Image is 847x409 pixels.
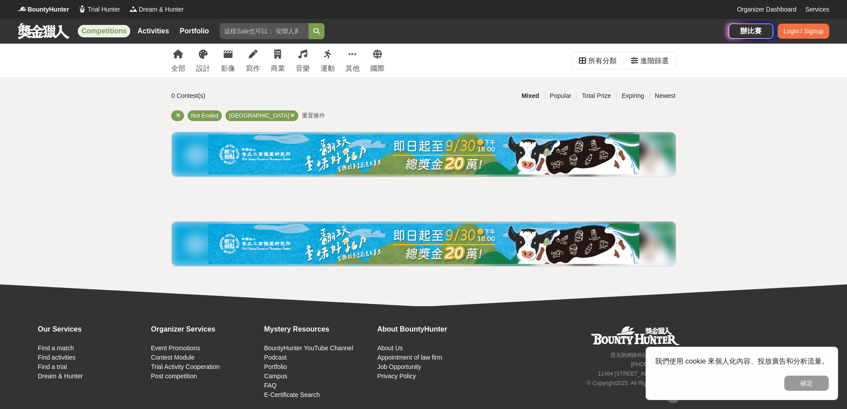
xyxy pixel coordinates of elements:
div: Newest [650,88,681,104]
small: 恩克斯網路科技股份有限公司 [610,352,680,358]
a: E-Certificate Search [264,391,320,398]
a: Event Promotions [151,344,200,352]
img: Logo [78,4,87,13]
a: Competitions [78,25,130,37]
a: Activities [134,25,173,37]
a: Find a match [38,344,74,352]
a: Podcast [264,354,287,361]
img: Logo [129,4,138,13]
a: Services [805,5,829,14]
div: 影像 [221,63,235,74]
a: LogoBountyHunter [18,5,69,14]
div: 其他 [345,63,360,74]
a: About Us [377,344,403,352]
div: Login / Signup [778,24,829,39]
div: 全部 [171,63,185,74]
span: Dream & Hunter [139,5,184,14]
a: BountyHunter YouTube Channel [264,344,353,352]
a: Find activities [38,354,76,361]
a: Post competition [151,373,197,380]
a: 其他 [345,44,360,77]
a: LogoTrial Hunter [78,5,120,14]
a: Job Opportunity [377,363,421,370]
a: Campus [264,373,287,380]
div: Mystery Resources [264,324,373,335]
span: 我們使用 cookie 來個人化內容、投放廣告和分析流量。 [655,357,829,365]
span: [GEOGRAPHIC_DATA] [229,112,289,119]
a: 辦比賽 [729,24,773,39]
img: Logo [18,4,27,13]
a: Trial Activity Cooperation [151,363,219,370]
a: 商業 [271,44,285,77]
a: Appointment of law firm [377,354,442,361]
small: 11494 [STREET_ADDRESS] 3 樓 [598,371,680,377]
div: 運動 [321,63,335,74]
small: © Copyright 2025 . All Rights Reserved. [587,380,680,386]
div: Our Services [38,324,146,335]
a: Contest Module [151,354,194,361]
div: Mixed [516,88,545,104]
div: 進階篩選 [640,52,669,70]
a: 設計 [196,44,210,77]
div: Total Prize [577,88,616,104]
img: 11b6bcb1-164f-4f8f-8046-8740238e410a.jpg [208,224,639,264]
span: Trial Hunter [88,5,120,14]
div: Organizer Services [151,324,259,335]
small: [PHONE_NUMBER] [631,361,680,368]
a: 運動 [321,44,335,77]
div: Expiring [616,88,650,104]
a: 國際 [370,44,385,77]
div: 國際 [370,63,385,74]
div: 寫作 [246,63,260,74]
div: 0 Contest(s) [172,88,339,104]
div: Popular [545,88,577,104]
a: Privacy Policy [377,373,416,380]
span: Not Ended [191,112,218,119]
input: 這樣Sale也可以： 安聯人壽創意銷售法募集 [220,23,309,39]
a: Organizer Dashboard [737,5,796,14]
div: About BountyHunter [377,324,486,335]
a: Dream & Hunter [38,373,83,380]
a: 全部 [171,44,185,77]
img: bbde9c48-f993-4d71-8b4e-c9f335f69c12.jpg [208,134,639,174]
a: 音樂 [296,44,310,77]
a: Find a trial [38,363,67,370]
div: 音樂 [296,63,310,74]
button: 確定 [784,376,829,391]
div: 商業 [271,63,285,74]
a: LogoDream & Hunter [129,5,184,14]
a: 影像 [221,44,235,77]
span: BountyHunter [28,5,69,14]
a: Portfolio [176,25,213,37]
div: 所有分類 [588,52,617,70]
span: 重置條件 [302,112,325,119]
a: FAQ [264,382,277,389]
a: Portfolio [264,363,287,370]
a: 寫作 [246,44,260,77]
div: 設計 [196,63,210,74]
